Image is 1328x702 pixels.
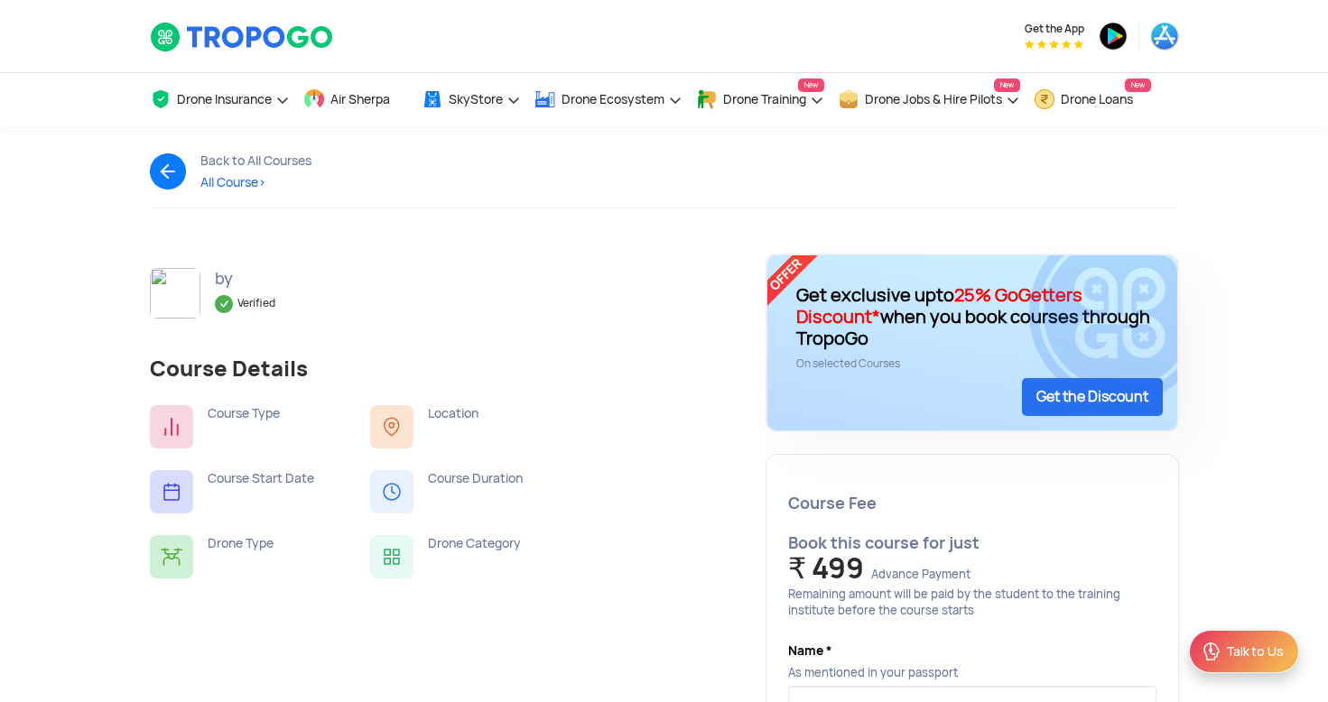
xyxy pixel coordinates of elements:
a: Drone Ecosystem [534,73,683,126]
div: Book this course for just [788,516,1156,556]
a: SkyStore [422,73,521,126]
span: Drone Loans [1061,92,1133,106]
img: ic_appstore.png [1150,22,1179,51]
div: Course Details [150,355,739,383]
div: by [215,268,275,290]
img: ic_playstore.png [1099,22,1128,51]
span: New [1125,79,1151,92]
div: Drone Category [428,535,521,552]
span: Drone Training [723,92,806,106]
span: ₹ 499 [788,549,864,587]
label: Name * [788,641,832,660]
div: Get the Discount [1022,378,1163,416]
span: SkyStore [449,92,503,106]
span: All Course [200,174,266,190]
span: Drone Ecosystem [562,92,664,106]
div: Course Start Date [208,470,314,487]
img: ic_offer.png [767,255,825,313]
span: Air Sherpa [330,92,390,106]
span: Advance Payment [871,567,970,582]
a: Drone TrainingNew [696,73,824,126]
span: Drone Jobs & Hire Pilots [865,92,1002,106]
img: ic_Support.svg [1201,641,1222,662]
a: Drone Jobs & Hire PilotsNew [838,73,1020,126]
div: Course Fee [788,476,1156,516]
div: Get exclusive upto when you book courses through TropoGo [796,284,1163,349]
div: Course Type [208,405,280,422]
div: Back to All Courses [200,153,311,168]
div: On selected Courses [796,356,1163,371]
img: bg_card2.png [1029,255,1177,403]
span: > [258,174,266,190]
a: Drone Insurance [150,73,290,126]
div: Location [428,405,478,422]
p: Remaining amount will be paid by the student to the training institute before the course starts [788,587,1156,619]
span: New [994,79,1020,92]
div: Course Duration [428,470,523,487]
div: Verified [215,295,275,313]
img: App Raking [1025,40,1083,49]
a: Drone LoansNew [1034,73,1151,126]
div: Drone Type [208,535,274,552]
span: Get the App [1025,22,1084,36]
div: Talk to Us [1226,642,1284,660]
span: New [798,79,824,92]
div: As mentioned in your passport [788,660,1156,686]
img: TropoGo Logo [150,22,335,52]
a: Air Sherpa [303,73,408,126]
span: Drone Insurance [177,92,272,106]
